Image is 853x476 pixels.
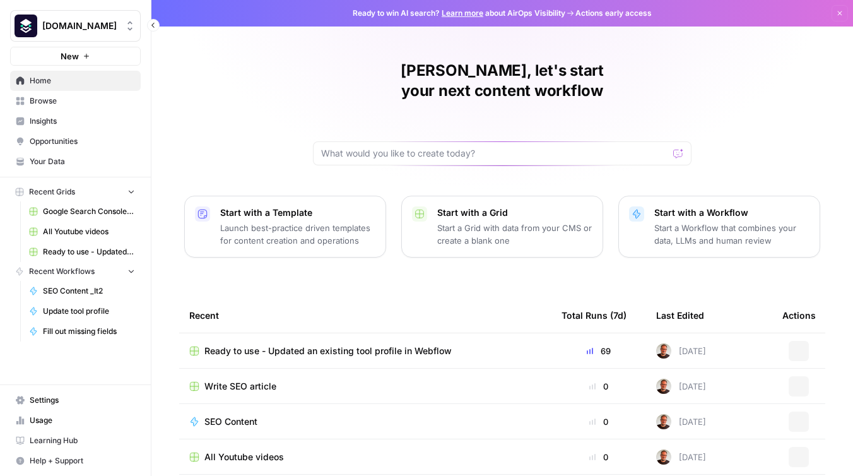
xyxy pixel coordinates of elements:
[656,414,671,429] img: 05r7orzsl0v58yrl68db1q04vvfj
[30,136,135,147] span: Opportunities
[575,8,652,19] span: Actions early access
[10,410,141,431] a: Usage
[656,449,706,465] div: [DATE]
[184,196,386,258] button: Start with a TemplateLaunch best-practice driven templates for content creation and operations
[23,281,141,301] a: SEO Content _It2
[220,222,375,247] p: Launch best-practice driven templates for content creation and operations
[61,50,79,62] span: New
[562,380,636,393] div: 0
[30,455,135,467] span: Help + Support
[10,111,141,131] a: Insights
[43,285,135,297] span: SEO Content _It2
[23,242,141,262] a: Ready to use - Updated an existing tool profile in Webflow
[10,47,141,66] button: New
[656,343,671,359] img: 05r7orzsl0v58yrl68db1q04vvfj
[10,131,141,152] a: Opportunities
[401,196,603,258] button: Start with a GridStart a Grid with data from your CMS or create a blank one
[43,306,135,317] span: Update tool profile
[656,414,706,429] div: [DATE]
[10,71,141,91] a: Home
[189,451,541,463] a: All Youtube videos
[10,431,141,451] a: Learning Hub
[562,451,636,463] div: 0
[30,435,135,446] span: Learning Hub
[353,8,565,19] span: Ready to win AI search? about AirOps Visibility
[189,380,541,393] a: Write SEO article
[15,15,37,37] img: Platformengineering.org Logo
[204,345,452,357] span: Ready to use - Updated an existing tool profile in Webflow
[43,246,135,258] span: Ready to use - Updated an existing tool profile in Webflow
[42,20,119,32] span: [DOMAIN_NAME]
[313,61,691,101] h1: [PERSON_NAME], let's start your next content workflow
[30,415,135,426] span: Usage
[10,182,141,201] button: Recent Grids
[10,390,141,410] a: Settings
[189,298,541,333] div: Recent
[562,298,627,333] div: Total Runs (7d)
[30,95,135,107] span: Browse
[562,345,636,357] div: 69
[10,262,141,281] button: Recent Workflows
[204,451,284,463] span: All Youtube videos
[43,326,135,337] span: Fill out missing fields
[321,147,668,160] input: What would you like to create today?
[29,266,95,277] span: Recent Workflows
[562,415,636,428] div: 0
[437,206,592,219] p: Start with a Grid
[656,379,706,394] div: [DATE]
[30,116,135,127] span: Insights
[656,449,671,465] img: 05r7orzsl0v58yrl68db1q04vvfj
[29,186,75,198] span: Recent Grids
[654,206,809,219] p: Start with a Workflow
[10,451,141,471] button: Help + Support
[30,75,135,86] span: Home
[30,395,135,406] span: Settings
[656,298,704,333] div: Last Edited
[656,379,671,394] img: 05r7orzsl0v58yrl68db1q04vvfj
[23,301,141,321] a: Update tool profile
[618,196,820,258] button: Start with a WorkflowStart a Workflow that combines your data, LLMs and human review
[189,415,541,428] a: SEO Content
[442,8,483,18] a: Learn more
[220,206,375,219] p: Start with a Template
[23,201,141,222] a: Google Search Console - [DOMAIN_NAME]
[23,321,141,342] a: Fill out missing fields
[10,10,141,42] button: Workspace: Platformengineering.org
[782,298,816,333] div: Actions
[437,222,592,247] p: Start a Grid with data from your CMS or create a blank one
[30,156,135,167] span: Your Data
[204,380,276,393] span: Write SEO article
[656,343,706,359] div: [DATE]
[654,222,809,247] p: Start a Workflow that combines your data, LLMs and human review
[189,345,541,357] a: Ready to use - Updated an existing tool profile in Webflow
[23,222,141,242] a: All Youtube videos
[43,226,135,237] span: All Youtube videos
[10,91,141,111] a: Browse
[204,415,257,428] span: SEO Content
[10,152,141,172] a: Your Data
[43,206,135,217] span: Google Search Console - [DOMAIN_NAME]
